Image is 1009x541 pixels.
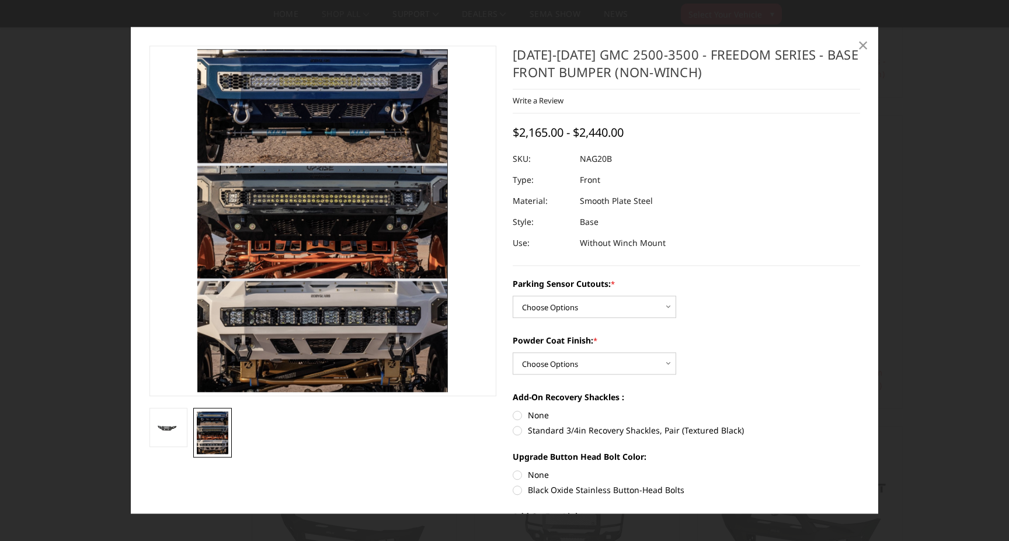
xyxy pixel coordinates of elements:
dt: Style: [513,212,571,233]
a: 2020-2023 GMC 2500-3500 - Freedom Series - Base Front Bumper (non-winch) [149,46,497,396]
img: 2020-2023 GMC 2500-3500 - Freedom Series - Base Front Bumper (non-winch) [197,411,228,454]
dd: Front [580,170,600,191]
dd: NAG20B [580,149,612,170]
label: Upgrade Button Head Bolt Color: [513,451,860,463]
dt: Type: [513,170,571,191]
a: Write a Review [513,96,563,106]
dd: Base [580,212,599,233]
dd: Without Winch Mount [580,233,666,254]
dt: Material: [513,191,571,212]
h1: [DATE]-[DATE] GMC 2500-3500 - Freedom Series - Base Front Bumper (non-winch) [513,46,860,89]
dt: SKU: [513,149,571,170]
a: Close [854,36,872,54]
label: Standard 3/4in Recovery Shackles, Pair (Textured Black) [513,425,860,437]
img: 2020-2023 GMC 2500-3500 - Freedom Series - Base Front Bumper (non-winch) [153,420,185,434]
dt: Use: [513,233,571,254]
label: Add-On Fog Lights: [513,511,860,523]
label: None [513,410,860,422]
label: Powder Coat Finish: [513,335,860,347]
span: × [858,32,868,57]
label: None [513,469,860,481]
label: Parking Sensor Cutouts: [513,278,860,290]
label: Black Oxide Stainless Button-Head Bolts [513,484,860,497]
span: $2,165.00 - $2,440.00 [513,125,624,141]
label: Add-On Recovery Shackles : [513,391,860,404]
dd: Smooth Plate Steel [580,191,653,212]
iframe: Chat Widget [951,485,1009,541]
